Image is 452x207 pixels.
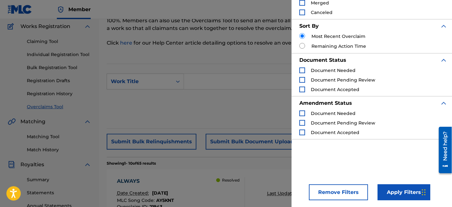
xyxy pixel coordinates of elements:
[299,57,346,63] strong: Document Status
[27,176,91,183] a: Summary
[420,176,452,207] iframe: Chat Widget
[311,111,356,116] span: Document Needed
[107,161,156,166] p: Showing 1 - 10 of 65 results
[309,184,368,200] button: Remove Filters
[27,146,91,153] a: Match History
[68,6,91,13] span: Member
[311,87,359,92] span: Document Accepted
[222,177,240,183] p: Resolved
[422,183,426,202] div: Drag
[84,23,91,30] img: expand
[311,68,356,73] span: Document Needed
[84,118,91,125] img: expand
[27,77,91,84] a: Registration Drafts
[20,161,44,168] span: Royalties
[311,120,375,126] span: Document Pending Review
[311,77,375,83] span: Document Pending Review
[299,100,352,106] strong: Amendment Status
[299,23,319,29] strong: Sort By
[27,189,91,196] a: Statements
[156,197,174,203] span: AY5KNT
[8,5,32,14] img: MLC Logo
[152,190,168,196] span: [DATE]
[311,10,333,15] span: Canceled
[206,134,298,150] button: Submit Bulk Document Upload
[111,78,168,85] div: Work Title
[27,38,91,45] a: Claiming Tool
[27,90,91,97] a: Registration History
[267,190,301,197] p: Last Updated:
[107,39,367,47] p: Click for our Help Center article detailing options to resolve an overclaim.
[378,184,430,200] button: Apply Filters
[27,133,91,140] a: Matching Tool
[27,103,91,110] a: Overclaims Tool
[20,23,70,30] span: Works Registration
[27,64,91,71] a: Bulk Registration Tool
[434,125,452,176] iframe: Resource Center
[440,22,448,30] img: expand
[8,23,16,30] img: Works Registration
[117,177,174,185] div: ALWAYS
[8,161,15,168] img: Royalties
[440,99,448,107] img: expand
[311,33,365,40] label: Most Recent Overclaim
[117,190,150,196] p: Date Created:
[311,43,366,50] label: Remaining Action Time
[107,74,444,119] form: Search Form
[107,134,196,150] button: Submit Bulk Relinquishments
[120,40,134,46] a: here
[20,118,45,125] span: Matching
[27,51,91,58] a: Individual Registration Tool
[440,56,448,64] img: expand
[311,130,359,135] span: Document Accepted
[117,197,156,203] span: MLC Song Code :
[84,161,91,168] img: expand
[8,118,16,125] img: Matching
[57,6,65,13] img: Top Rightsholder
